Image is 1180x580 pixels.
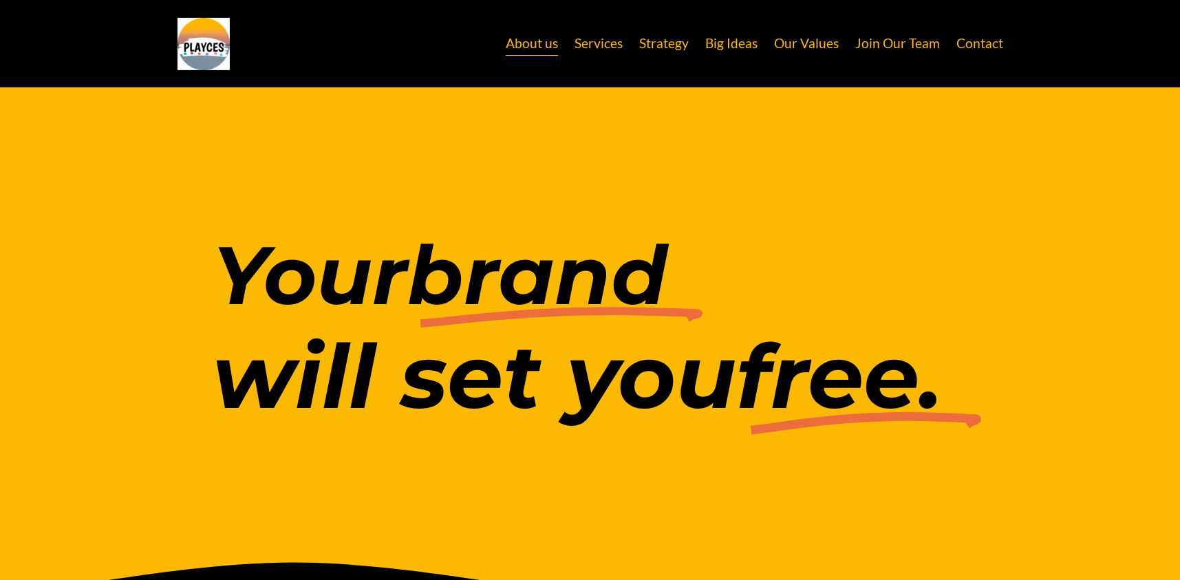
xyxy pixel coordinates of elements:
[736,322,943,430] em: free.
[178,18,230,70] img: Playces Creative | Make Your Brand Your Greatest Asset | Brand, Marketing &amp; Social Media Agen...
[956,31,1003,57] a: Contact
[855,31,940,57] a: Join Our Team
[705,31,758,57] a: Big Ideas
[639,31,689,57] a: Strategy
[506,31,558,57] a: About us
[774,31,839,57] a: Our Values
[407,226,667,325] em: brand
[212,322,736,430] em: will set you
[575,31,623,57] a: Services
[212,226,407,325] em: Your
